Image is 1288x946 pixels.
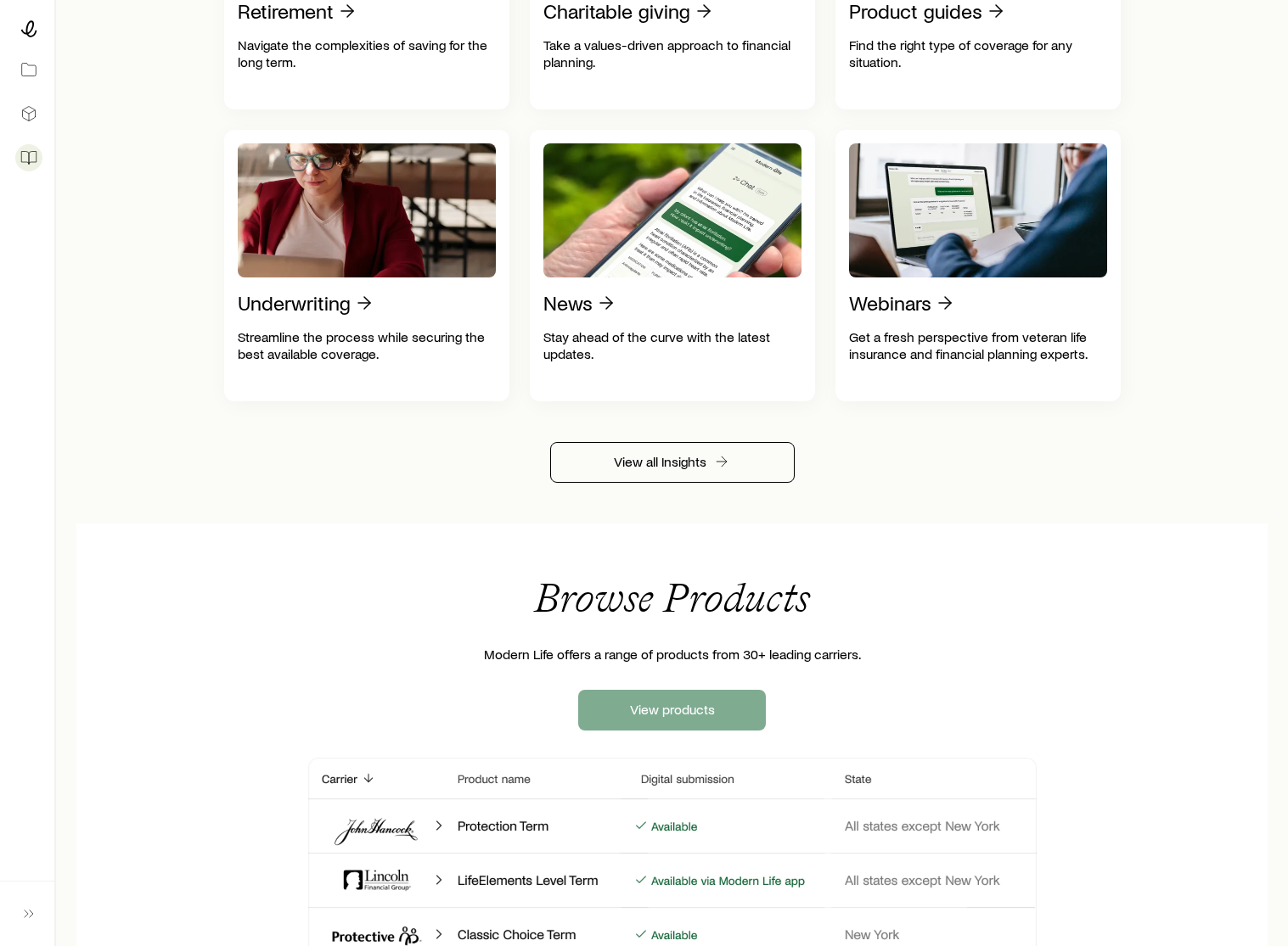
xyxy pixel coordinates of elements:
p: Underwriting [238,291,351,315]
p: Stay ahead of the curve with the latest updates. [543,328,801,362]
h2: Browse Products [534,578,810,619]
p: Find the right type of coverage for any situation. [849,36,1107,70]
img: Underwriting [238,143,496,277]
p: News [543,291,593,315]
p: Streamline the process while securing the best available coverage. [238,328,496,362]
a: View all Insights [550,442,795,483]
img: Webinars [849,143,1107,277]
a: View products [578,690,766,730]
p: Get a fresh perspective from veteran life insurance and financial planning experts. [849,328,1107,362]
a: WebinarsGet a fresh perspective from veteran life insurance and financial planning experts. [835,130,1121,401]
p: Take a values-driven approach to financial planning. [543,36,801,70]
a: UnderwritingStreamline the process while securing the best available coverage. [224,130,509,401]
p: Modern Life offers a range of products from 30+ leading carriers. [484,646,861,663]
p: Webinars [849,291,931,315]
a: NewsStay ahead of the curve with the latest updates. [530,130,815,401]
img: News [543,143,801,277]
p: Navigate the complexities of saving for the long term. [238,36,496,70]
